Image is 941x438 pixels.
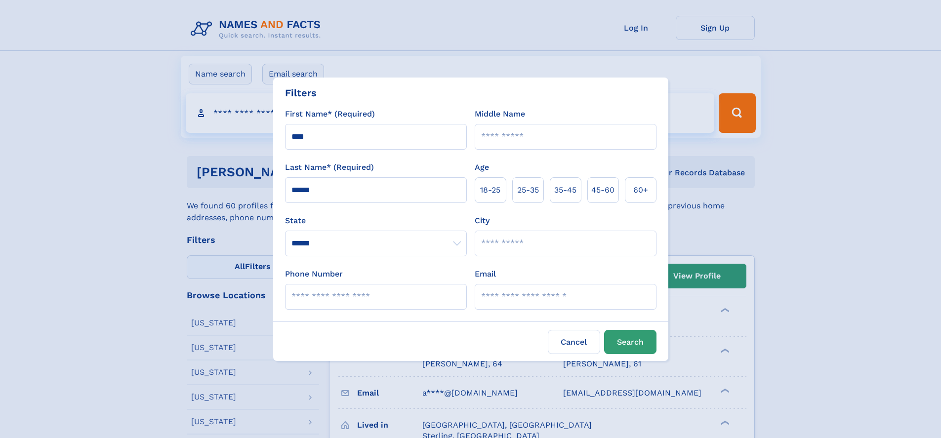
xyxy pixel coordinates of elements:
[591,184,614,196] span: 45‑60
[285,215,467,227] label: State
[604,330,656,354] button: Search
[517,184,539,196] span: 25‑35
[554,184,576,196] span: 35‑45
[475,268,496,280] label: Email
[633,184,648,196] span: 60+
[475,215,490,227] label: City
[548,330,600,354] label: Cancel
[285,161,374,173] label: Last Name* (Required)
[285,108,375,120] label: First Name* (Required)
[475,161,489,173] label: Age
[285,85,317,100] div: Filters
[475,108,525,120] label: Middle Name
[285,268,343,280] label: Phone Number
[480,184,500,196] span: 18‑25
